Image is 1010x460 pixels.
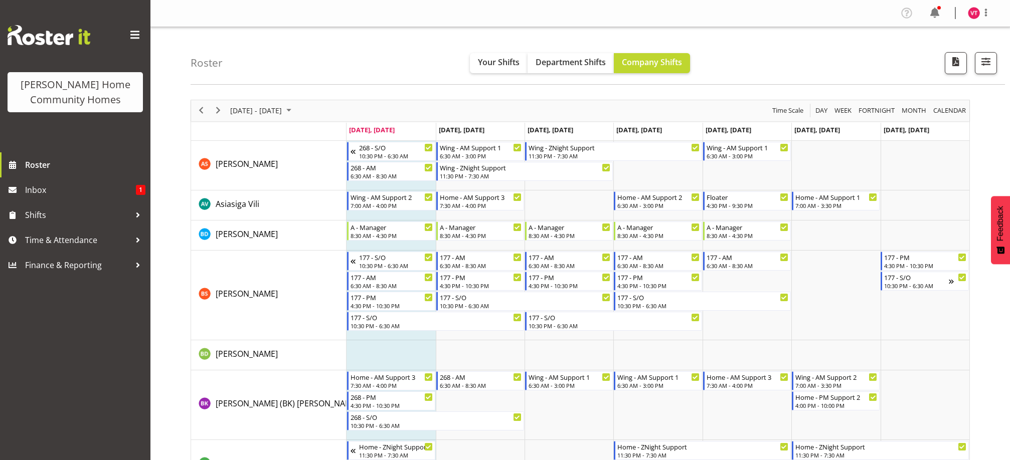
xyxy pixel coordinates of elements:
button: Filter Shifts [975,52,997,74]
span: 1 [136,185,145,195]
h4: Roster [191,57,223,69]
span: Roster [25,157,145,172]
span: Department Shifts [536,57,606,68]
button: Feedback - Show survey [991,196,1010,264]
span: Your Shifts [478,57,520,68]
span: Time & Attendance [25,233,130,248]
span: Shifts [25,207,130,222]
button: Your Shifts [470,53,528,73]
button: Download a PDF of the roster according to the set date range. [945,52,967,74]
div: [PERSON_NAME] Home Community Homes [18,77,133,107]
img: vanessa-thornley8527.jpg [968,7,980,19]
span: Feedback [996,206,1005,241]
span: Inbox [25,182,136,197]
span: Company Shifts [622,57,682,68]
button: Department Shifts [528,53,614,73]
button: Company Shifts [614,53,690,73]
span: Finance & Reporting [25,258,130,273]
img: Rosterit website logo [8,25,90,45]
